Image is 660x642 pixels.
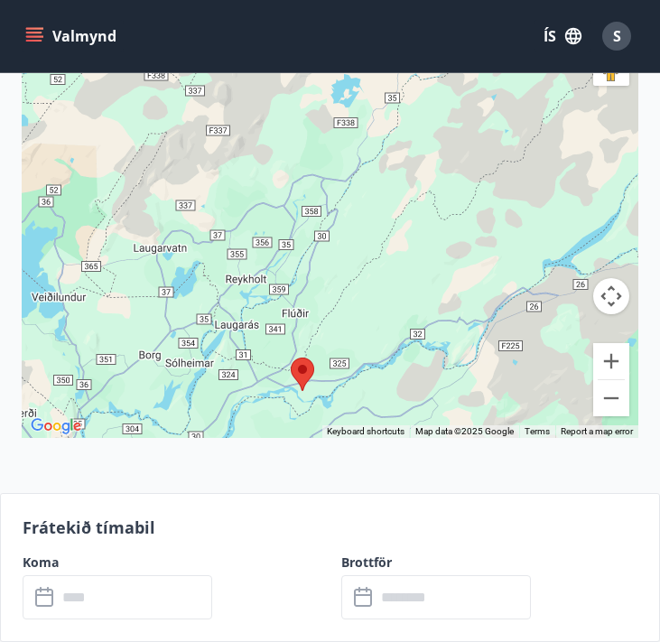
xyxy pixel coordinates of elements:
span: S [613,26,621,46]
a: Terms (opens in new tab) [525,426,550,436]
button: Zoom in [593,343,629,379]
a: Report a map error [561,426,633,436]
label: Brottför [341,554,638,572]
button: S [595,14,638,58]
span: Map data ©2025 Google [415,426,514,436]
button: Zoom out [593,380,629,416]
label: Koma [23,554,320,572]
img: Google [26,414,86,438]
p: Frátekið tímabil [23,516,637,539]
button: Map camera controls [593,278,629,314]
button: Keyboard shortcuts [327,425,404,438]
a: Open this area in Google Maps (opens a new window) [26,414,86,438]
button: ÍS [534,20,591,52]
button: menu [22,20,124,52]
